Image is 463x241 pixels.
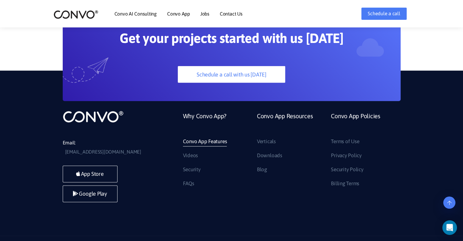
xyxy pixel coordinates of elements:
a: Security [183,165,201,175]
div: Footer [178,110,401,193]
a: Contact Us [220,11,243,16]
a: Blog [257,165,267,175]
img: logo_not_found [63,110,124,123]
a: Convo App Resources [257,110,313,137]
img: logo_2.png [54,10,98,19]
a: Privacy Policy [331,151,362,161]
a: Schedule a call [361,8,406,20]
div: Open Intercom Messenger [442,220,457,235]
a: Convo AI Consulting [114,11,157,16]
a: Downloads [257,151,282,161]
a: Security Policy [331,165,363,175]
a: Why Convo App? [183,110,227,137]
a: FAQs [183,179,194,189]
a: Terms of Use [331,137,359,147]
a: Videos [183,151,198,161]
a: Schedule a call with us [DATE] [178,66,285,83]
a: Convo App [167,11,190,16]
a: Convo App Features [183,137,227,147]
a: Billing Terms [331,179,359,189]
h2: Get your projects started with us [DATE] [92,30,372,51]
a: App Store [63,166,118,183]
a: [EMAIL_ADDRESS][DOMAIN_NAME] [65,147,141,157]
a: Convo App Policies [331,110,380,137]
a: Jobs [200,11,209,16]
li: Email: [63,138,154,157]
a: Verticals [257,137,276,147]
a: Google Play [63,186,118,202]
